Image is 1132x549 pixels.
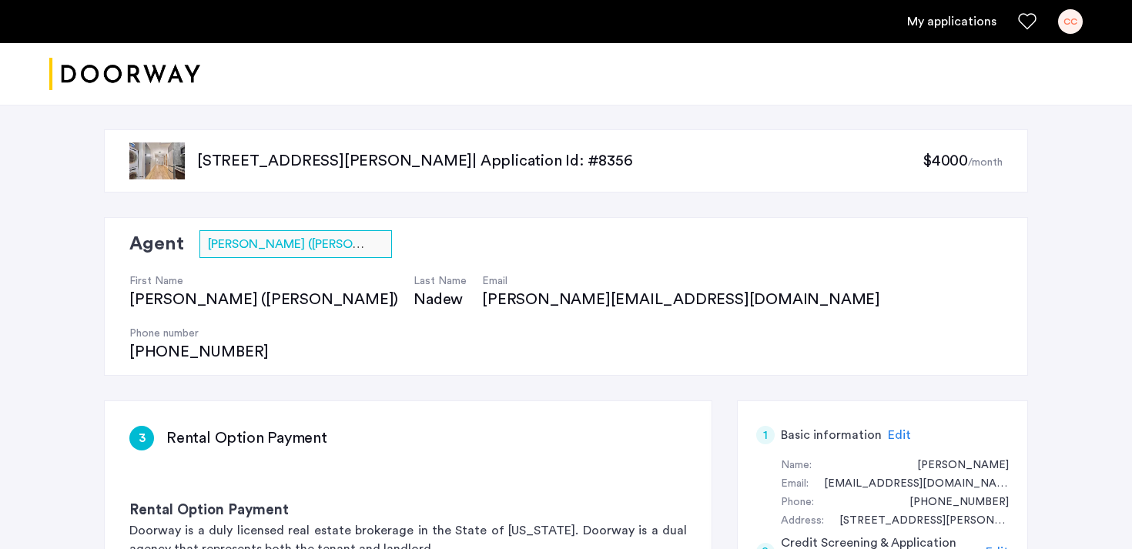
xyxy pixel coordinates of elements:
div: CC [1058,9,1083,34]
div: Name: [781,457,812,475]
a: Cazamio logo [49,45,200,103]
iframe: chat widget [1067,487,1117,534]
div: connerc425@gmail.com [809,475,1009,494]
h2: Agent [129,230,184,258]
h3: Rental Option Payment [166,427,327,449]
div: [PHONE_NUMBER] [129,341,269,363]
h4: Phone number [129,326,269,341]
div: 1 [756,426,775,444]
div: +18503059024 [894,494,1009,512]
div: Conner Cuadra [902,457,1009,475]
div: [PERSON_NAME] ([PERSON_NAME]) [129,289,398,310]
sub: /month [968,157,1003,168]
span: $4000 [923,153,968,169]
div: [PERSON_NAME][EMAIL_ADDRESS][DOMAIN_NAME] [482,289,896,310]
span: Edit [888,429,911,441]
div: 3 [129,426,154,450]
h5: Basic information [781,426,882,444]
div: 85 Cornelia St, #2L [824,512,1009,531]
div: Nadew [414,289,467,310]
div: Phone: [781,494,814,512]
img: logo [49,45,200,103]
h4: Last Name [414,273,467,289]
p: [STREET_ADDRESS][PERSON_NAME] | Application Id: #8356 [197,150,923,172]
div: Email: [781,475,809,494]
a: My application [907,12,996,31]
h4: Email [482,273,896,289]
a: Favorites [1018,12,1037,31]
img: apartment [129,142,185,179]
h4: First Name [129,273,398,289]
div: Address: [781,512,824,531]
h3: Rental Option Payment [129,500,687,521]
